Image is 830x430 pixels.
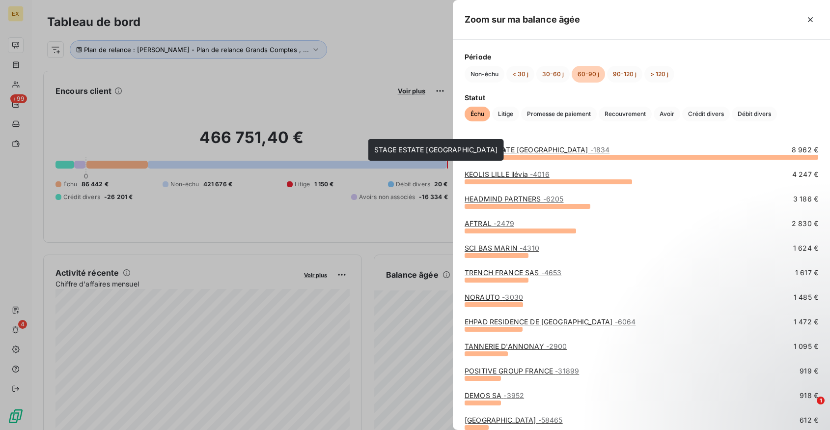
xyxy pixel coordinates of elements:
a: KEOLIS LILLE ilévia [465,170,550,178]
span: - 4016 [530,170,550,178]
a: [GEOGRAPHIC_DATA] [465,416,563,424]
span: Statut [465,92,818,103]
button: Échu [465,107,490,121]
span: - 3952 [503,391,524,400]
span: - 4653 [541,268,562,277]
button: Non-échu [465,66,504,83]
a: TRENCH FRANCE SAS [465,268,561,277]
span: 1 485 € [794,292,818,302]
a: TANNERIE D'ANNONAY [465,342,567,350]
button: Débit divers [732,107,777,121]
span: 2 830 € [792,219,818,229]
a: NORAUTO [465,293,523,301]
button: Litige [492,107,519,121]
span: - 2479 [494,219,514,228]
button: 90-120 j [607,66,642,83]
a: SCI BAS MARIN [465,244,539,252]
span: 8 962 € [792,145,818,155]
button: Recouvrement [599,107,652,121]
button: Crédit divers [682,107,730,121]
h5: Zoom sur ma balance âgée [465,13,581,27]
span: - 58465 [538,416,563,424]
a: EHPAD RESIDENCE DE [GEOGRAPHIC_DATA] [465,317,636,326]
span: Période [465,52,818,62]
span: - 6205 [543,195,564,203]
a: AFTRAL [465,219,514,228]
button: Avoir [654,107,680,121]
a: STAGE ESTATE [GEOGRAPHIC_DATA] [465,145,609,154]
button: Promesse de paiement [521,107,597,121]
span: - 4310 [520,244,539,252]
iframe: Intercom notifications message [634,335,830,403]
span: 1 [817,397,825,404]
button: > 120 j [644,66,674,83]
span: 3 186 € [793,194,818,204]
span: - 6064 [615,317,636,326]
span: 1 472 € [794,317,818,327]
span: - 31899 [555,367,579,375]
span: - 3030 [502,293,523,301]
span: - 2900 [546,342,567,350]
span: STAGE ESTATE [GEOGRAPHIC_DATA] [374,145,498,154]
button: 30-60 j [536,66,570,83]
a: DEMOS SA [465,391,524,400]
a: HEADMIND PARTNERS [465,195,563,203]
span: 1 617 € [795,268,818,278]
span: 4 247 € [792,170,818,179]
button: 60-90 j [572,66,605,83]
button: < 30 j [506,66,534,83]
a: POSITIVE GROUP FRANCE [465,367,579,375]
span: 1 624 € [793,243,818,253]
iframe: Intercom live chat [797,397,820,420]
span: - 1834 [590,145,610,154]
